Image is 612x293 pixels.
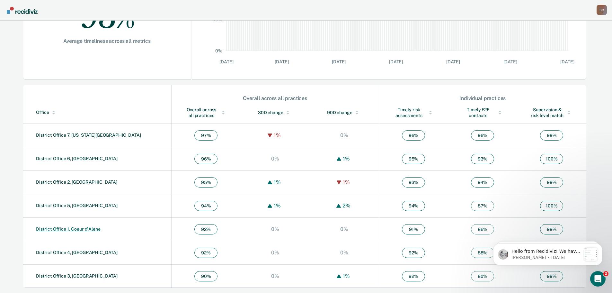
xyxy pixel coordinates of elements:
[270,250,281,256] div: 0%
[341,156,351,162] div: 1%
[341,203,352,209] div: 2%
[392,107,435,118] div: Timely risk assessments
[23,102,171,124] th: Toggle SortBy
[270,273,281,279] div: 0%
[7,7,38,14] img: Recidiviz
[36,133,141,138] a: District Office 7, [US_STATE][GEOGRAPHIC_DATA]
[270,156,281,162] div: 0%
[540,130,563,141] span: 99 %
[540,201,563,211] span: 100 %
[461,107,504,118] div: Timely F2F contacts
[540,154,563,164] span: 100 %
[402,201,425,211] span: 94 %
[172,95,378,101] div: Overall across all practices
[270,226,281,232] div: 0%
[540,271,563,281] span: 99 %
[36,203,118,208] a: District Office 5, [GEOGRAPHIC_DATA]
[471,271,494,281] span: 80 %
[471,154,494,164] span: 93 %
[379,102,448,124] th: Toggle SortBy
[36,179,117,185] a: District Office 2, [GEOGRAPHIC_DATA]
[389,59,403,64] text: [DATE]
[194,130,217,141] span: 97 %
[540,177,563,188] span: 99 %
[194,177,217,188] span: 95 %
[402,130,425,141] span: 96 %
[402,271,425,281] span: 92 %
[597,5,607,15] button: Profile dropdown button
[339,132,350,138] div: 0%
[253,110,297,115] div: 30D change
[517,102,586,124] th: Toggle SortBy
[36,250,118,255] a: District Office 4, [GEOGRAPHIC_DATA]
[560,59,574,64] text: [DATE]
[402,154,425,164] span: 95 %
[341,273,351,279] div: 1%
[171,102,240,124] th: Toggle SortBy
[471,177,494,188] span: 94 %
[310,102,379,124] th: Toggle SortBy
[323,110,366,115] div: 90D change
[590,271,606,287] iframe: Intercom live chat
[275,59,288,64] text: [DATE]
[194,271,217,281] span: 90 %
[219,59,233,64] text: [DATE]
[471,224,494,234] span: 86 %
[603,271,608,276] span: 2
[36,110,169,115] div: Office
[184,107,228,118] div: Overall across all practices
[194,224,217,234] span: 92 %
[402,177,425,188] span: 93 %
[36,156,118,161] a: District Office 6, [GEOGRAPHIC_DATA]
[272,132,282,138] div: 1%
[503,59,517,64] text: [DATE]
[540,224,563,234] span: 99 %
[341,179,351,185] div: 1%
[241,102,310,124] th: Toggle SortBy
[28,24,97,30] p: Message from Kim, sent 2d ago
[339,226,350,232] div: 0%
[483,231,612,276] iframe: Intercom notifications message
[379,95,586,101] div: Individual practices
[402,224,425,234] span: 91 %
[272,179,282,185] div: 1%
[194,201,217,211] span: 94 %
[272,203,282,209] div: 1%
[332,59,346,64] text: [DATE]
[446,59,460,64] text: [DATE]
[194,154,217,164] span: 96 %
[28,18,97,228] span: Hello from Recidiviz! We have some exciting news. Officers will now have their own Overview page ...
[44,38,170,44] div: Average timeliness across all metrics
[339,250,350,256] div: 0%
[194,248,217,258] span: 92 %
[402,248,425,258] span: 92 %
[471,248,494,258] span: 88 %
[530,107,573,118] div: Supervision & risk level match
[36,226,101,232] a: District Office 1, Coeur d'Alene
[448,102,517,124] th: Toggle SortBy
[471,130,494,141] span: 96 %
[471,201,494,211] span: 87 %
[597,5,607,15] div: B C
[36,273,118,279] a: District Office 3, [GEOGRAPHIC_DATA]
